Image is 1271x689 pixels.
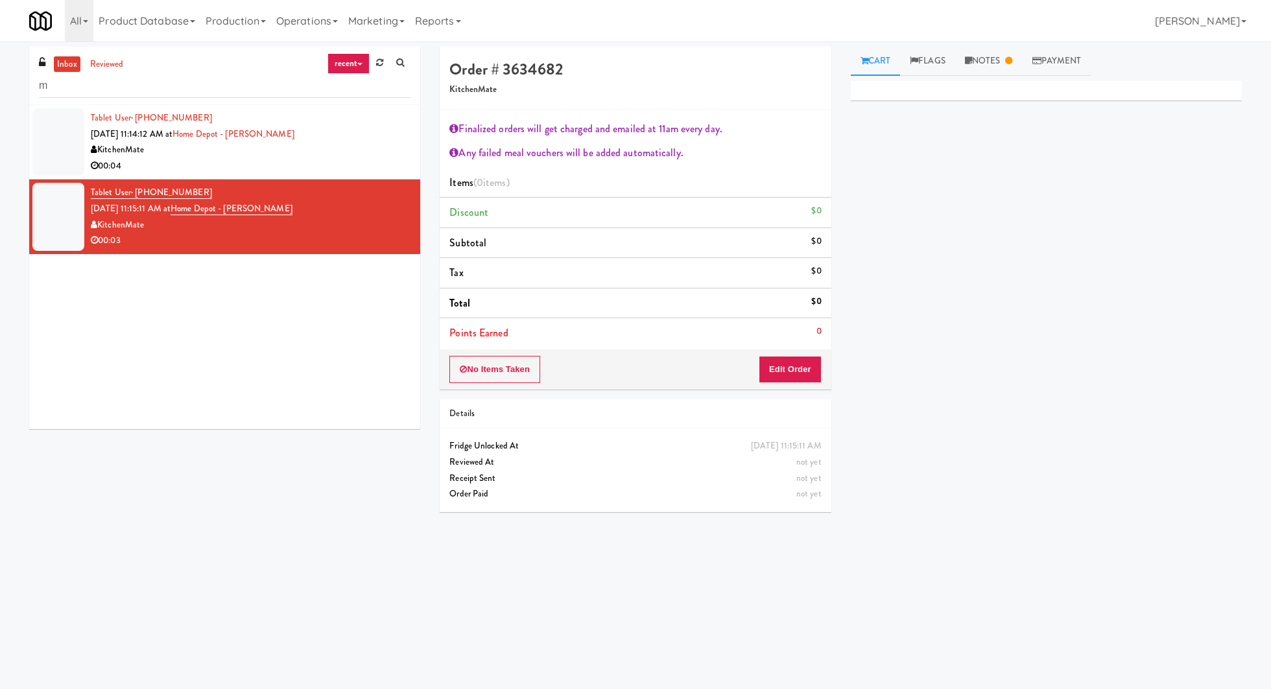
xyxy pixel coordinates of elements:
[449,143,821,163] div: Any failed meal vouchers will be added automatically.
[449,438,821,454] div: Fridge Unlocked At
[91,217,410,233] div: KitchenMate
[811,294,821,310] div: $0
[171,202,292,215] a: Home Depot - [PERSON_NAME]
[449,356,540,383] button: No Items Taken
[449,486,821,502] div: Order Paid
[811,203,821,219] div: $0
[29,10,52,32] img: Micromart
[449,296,470,310] span: Total
[796,456,822,468] span: not yet
[449,85,821,95] h5: KitchenMate
[1023,47,1091,76] a: Payment
[449,325,508,340] span: Points Earned
[29,105,420,180] li: Tablet User· [PHONE_NUMBER][DATE] 11:14:12 AM atHome Depot - [PERSON_NAME]KitchenMate00:04
[131,186,212,198] span: · [PHONE_NUMBER]
[759,356,822,383] button: Edit Order
[54,56,80,73] a: inbox
[449,119,821,139] div: Finalized orders will get charged and emailed at 11am every day.
[91,233,410,249] div: 00:03
[811,263,821,279] div: $0
[751,438,822,454] div: [DATE] 11:15:11 AM
[811,233,821,250] div: $0
[483,175,506,190] ng-pluralize: items
[851,47,901,76] a: Cart
[91,186,212,199] a: Tablet User· [PHONE_NUMBER]
[87,56,127,73] a: reviewed
[39,74,410,98] input: Search vision orders
[449,471,821,487] div: Receipt Sent
[955,47,1023,76] a: Notes
[449,235,486,250] span: Subtotal
[900,47,955,76] a: Flags
[172,128,294,140] a: Home Depot - [PERSON_NAME]
[449,265,463,280] span: Tax
[91,142,410,158] div: KitchenMate
[91,128,172,140] span: [DATE] 11:14:12 AM at
[91,158,410,174] div: 00:04
[449,406,821,422] div: Details
[816,323,822,340] div: 0
[449,175,509,190] span: Items
[796,487,822,500] span: not yet
[131,111,212,124] span: · [PHONE_NUMBER]
[91,202,171,215] span: [DATE] 11:15:11 AM at
[796,472,822,484] span: not yet
[449,61,821,78] h4: Order # 3634682
[449,454,821,471] div: Reviewed At
[29,180,420,253] li: Tablet User· [PHONE_NUMBER][DATE] 11:15:11 AM atHome Depot - [PERSON_NAME]KitchenMate00:03
[473,175,510,190] span: (0 )
[449,205,488,220] span: Discount
[91,111,212,124] a: Tablet User· [PHONE_NUMBER]
[327,53,370,74] a: recent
